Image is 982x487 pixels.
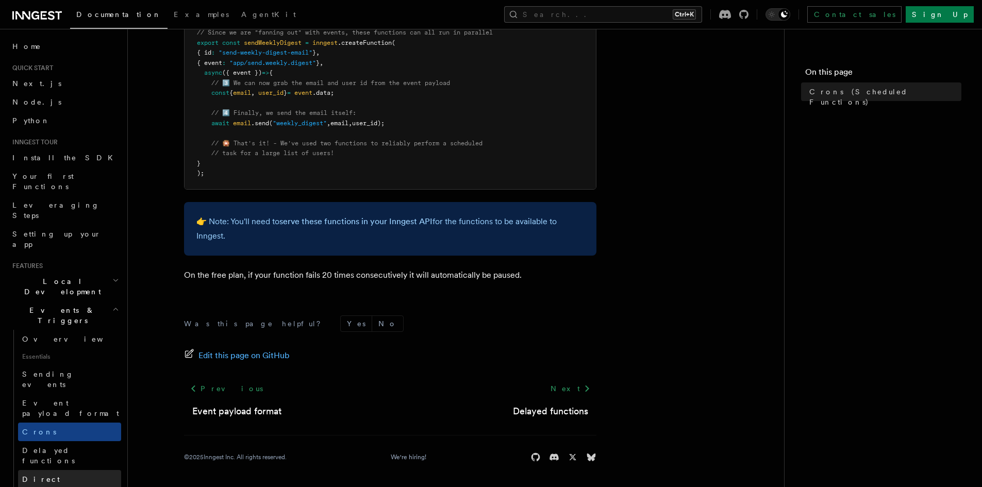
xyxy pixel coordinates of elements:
span: , [320,59,323,66]
a: Overview [18,330,121,348]
span: const [222,39,240,46]
span: Edit this page on GitHub [198,348,290,363]
a: Crons [18,423,121,441]
span: Quick start [8,64,53,72]
span: = [305,39,309,46]
span: Examples [174,10,229,19]
button: No [372,316,403,331]
a: Crons (Scheduled Functions) [805,82,961,111]
span: ( [392,39,395,46]
span: { event [197,59,222,66]
a: Edit this page on GitHub [184,348,290,363]
span: ({ event }) [222,69,262,76]
a: Next [544,379,596,398]
span: "send-weekly-digest-email" [219,49,312,56]
span: } [312,49,316,56]
span: Node.js [12,98,61,106]
span: } [197,160,201,167]
div: © 2025 Inngest Inc. All rights reserved. [184,453,287,461]
span: } [284,89,287,96]
kbd: Ctrl+K [673,9,696,20]
a: Node.js [8,93,121,111]
span: Inngest tour [8,138,58,146]
span: { [229,89,233,96]
span: Documentation [76,10,161,19]
span: email [330,120,348,127]
span: , [251,89,255,96]
span: Crons (Scheduled Functions) [809,87,961,107]
a: Python [8,111,121,130]
a: Event payload format [18,394,121,423]
a: Event payload format [192,404,281,418]
span: await [211,120,229,127]
button: Toggle dark mode [765,8,790,21]
span: // 🎇 That's it! - We've used two functions to reliably perform a scheduled [211,140,482,147]
a: Previous [184,379,269,398]
span: : [222,59,226,66]
span: = [287,89,291,96]
a: Delayed functions [513,404,588,418]
span: event [294,89,312,96]
p: On the free plan, if your function fails 20 times consecutively it will automatically be paused. [184,268,596,282]
span: ( [269,120,273,127]
span: , [316,49,320,56]
span: .send [251,120,269,127]
span: Python [12,116,50,125]
span: => [262,69,269,76]
span: Your first Functions [12,172,74,191]
span: Events & Triggers [8,305,112,326]
button: Local Development [8,272,121,301]
span: Next.js [12,79,61,88]
span: Setting up your app [12,230,101,248]
span: Install the SDK [12,154,119,162]
button: Yes [341,316,372,331]
span: , [327,120,330,127]
span: } [316,59,320,66]
a: Leveraging Steps [8,196,121,225]
a: Examples [168,3,235,28]
button: Search...Ctrl+K [504,6,702,23]
a: Your first Functions [8,167,121,196]
span: // task for a large list of users! [211,149,334,157]
span: user_id [258,89,284,96]
span: Delayed functions [22,446,75,465]
span: { id [197,49,211,56]
span: const [211,89,229,96]
button: Events & Triggers [8,301,121,330]
span: email [233,120,251,127]
span: .data; [312,89,334,96]
span: user_id); [352,120,385,127]
span: Overview [22,335,128,343]
span: .createFunction [338,39,392,46]
p: 👉 Note: You'll need to for the functions to be available to Inngest. [196,214,584,243]
span: "app/send.weekly.digest" [229,59,316,66]
span: // Since we are "fanning out" with events, these functions can all run in parallel [197,29,493,36]
span: Essentials [18,348,121,365]
a: Contact sales [807,6,902,23]
a: We're hiring! [391,453,426,461]
span: : [211,49,215,56]
span: // 3️⃣ We can now grab the email and user id from the event payload [211,79,450,87]
span: Home [12,41,41,52]
span: Features [8,262,43,270]
span: ); [197,170,204,177]
span: email [233,89,251,96]
span: "weekly_digest" [273,120,327,127]
span: export [197,39,219,46]
span: inngest [312,39,338,46]
a: Documentation [70,3,168,29]
a: Home [8,37,121,56]
span: Sending events [22,370,74,389]
span: Leveraging Steps [12,201,99,220]
span: // 4️⃣ Finally, we send the email itself: [211,109,356,116]
a: Next.js [8,74,121,93]
a: Sign Up [906,6,974,23]
span: Event payload format [22,399,119,417]
span: Local Development [8,276,112,297]
a: Delayed functions [18,441,121,470]
h4: On this page [805,66,961,82]
span: { [269,69,273,76]
span: sendWeeklyDigest [244,39,302,46]
span: AgentKit [241,10,296,19]
a: serve these functions in your Inngest API [279,216,432,226]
